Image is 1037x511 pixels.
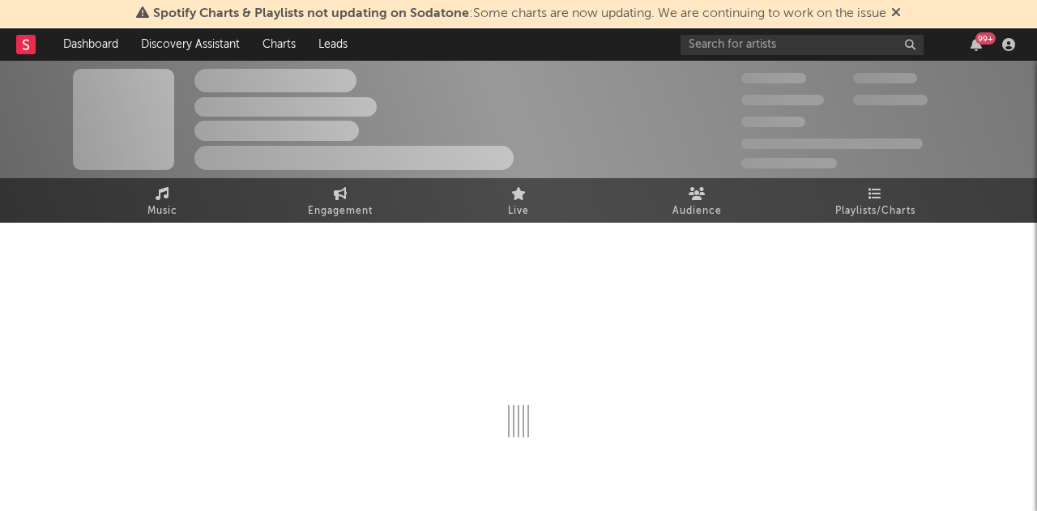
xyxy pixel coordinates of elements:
[741,138,923,149] span: 50.000.000 Monthly Listeners
[681,35,924,55] input: Search for artists
[147,202,177,221] span: Music
[307,28,359,61] a: Leads
[153,7,469,20] span: Spotify Charts & Playlists not updating on Sodatone
[786,178,964,223] a: Playlists/Charts
[251,178,429,223] a: Engagement
[672,202,722,221] span: Audience
[153,7,886,20] span: : Some charts are now updating. We are continuing to work on the issue
[853,95,928,105] span: 1.000.000
[853,73,917,83] span: 100.000
[52,28,130,61] a: Dashboard
[975,32,996,45] div: 99 +
[608,178,786,223] a: Audience
[741,117,805,127] span: 100.000
[891,7,901,20] span: Dismiss
[835,202,915,221] span: Playlists/Charts
[308,202,373,221] span: Engagement
[741,158,837,168] span: Jump Score: 85.0
[429,178,608,223] a: Live
[741,95,824,105] span: 50.000.000
[971,38,982,51] button: 99+
[508,202,529,221] span: Live
[130,28,251,61] a: Discovery Assistant
[73,178,251,223] a: Music
[251,28,307,61] a: Charts
[741,73,806,83] span: 300.000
